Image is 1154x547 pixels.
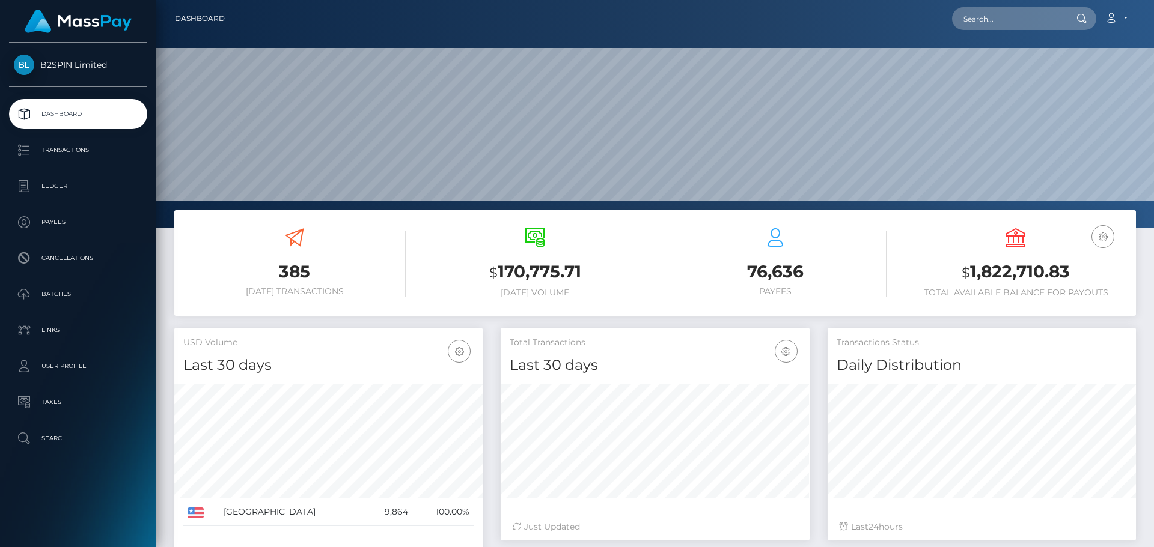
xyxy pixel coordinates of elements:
[175,6,225,31] a: Dashboard
[962,264,970,281] small: $
[905,288,1127,298] h6: Total Available Balance for Payouts
[188,507,204,518] img: US.png
[14,105,142,123] p: Dashboard
[840,521,1124,533] div: Last hours
[510,355,800,376] h4: Last 30 days
[424,260,646,285] h3: 170,775.71
[219,498,366,526] td: [GEOGRAPHIC_DATA]
[9,315,147,345] a: Links
[14,177,142,195] p: Ledger
[183,286,406,297] h6: [DATE] Transactions
[9,387,147,417] a: Taxes
[905,260,1127,285] h3: 1,822,710.83
[837,355,1127,376] h4: Daily Distribution
[14,55,34,75] img: B2SPIN Limited
[9,423,147,453] a: Search
[9,99,147,129] a: Dashboard
[9,59,147,70] span: B2SPIN Limited
[9,279,147,309] a: Batches
[14,321,142,339] p: Links
[14,429,142,447] p: Search
[14,393,142,411] p: Taxes
[14,213,142,231] p: Payees
[9,243,147,273] a: Cancellations
[366,498,412,526] td: 9,864
[664,260,887,283] h3: 76,636
[9,351,147,381] a: User Profile
[952,7,1065,30] input: Search...
[14,249,142,267] p: Cancellations
[14,285,142,303] p: Batches
[424,288,646,298] h6: [DATE] Volume
[510,337,800,349] h5: Total Transactions
[412,498,474,526] td: 100.00%
[837,337,1127,349] h5: Transactions Status
[183,260,406,283] h3: 385
[183,337,474,349] h5: USD Volume
[9,135,147,165] a: Transactions
[14,357,142,375] p: User Profile
[183,355,474,376] h4: Last 30 days
[25,10,132,33] img: MassPay Logo
[869,521,879,532] span: 24
[664,286,887,297] h6: Payees
[9,207,147,237] a: Payees
[489,264,498,281] small: $
[9,171,147,201] a: Ledger
[14,141,142,159] p: Transactions
[513,521,797,533] div: Just Updated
